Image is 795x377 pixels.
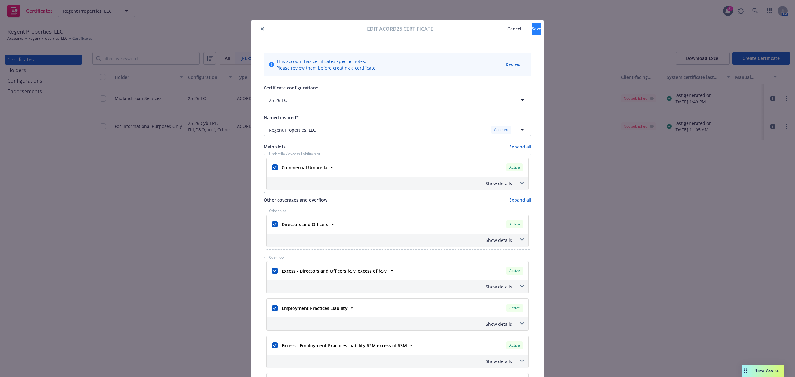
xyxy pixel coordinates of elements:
[282,268,388,274] strong: Excess - Directors and Officers $5M excess of $5M
[267,355,528,368] div: Show details
[532,26,541,32] span: Save
[268,256,286,259] span: Overflow
[268,180,512,187] div: Show details
[267,177,528,190] div: Show details
[264,143,286,150] span: Main slots
[508,221,521,227] span: Active
[268,358,512,365] div: Show details
[507,26,521,32] span: Cancel
[508,165,521,170] span: Active
[259,25,266,33] button: close
[267,280,528,293] div: Show details
[508,343,521,348] span: Active
[269,97,289,103] span: 25-26 EOI
[267,317,528,330] div: Show details
[264,124,531,136] button: Regent Properties, LLCAccount
[491,126,511,134] div: Account
[508,305,521,311] span: Active
[509,197,531,203] a: Expand all
[505,61,521,69] button: Review
[532,23,541,35] button: Save
[268,321,512,327] div: Show details
[267,234,528,247] div: Show details
[508,268,521,274] span: Active
[264,115,299,120] span: Named insured*
[742,365,749,377] div: Drag to move
[367,25,433,33] span: Edit Acord25 certificate
[754,368,779,373] span: Nova Assist
[276,65,377,71] div: Please review them before creating a certificate.
[269,127,316,133] span: Regent Properties, LLC
[268,237,512,243] div: Show details
[268,152,321,156] span: Umbrella / excess liability slot
[282,165,327,170] strong: Commercial Umbrella
[742,365,784,377] button: Nova Assist
[282,343,407,348] strong: Excess - Employment Practices Liability $2M excess of $3M
[506,62,520,68] span: Review
[264,85,318,91] span: Certificate configuration*
[264,94,531,106] button: 25-26 EOI
[264,197,327,203] span: Other coverages and overflow
[268,284,512,290] div: Show details
[509,143,531,150] a: Expand all
[497,23,532,35] button: Cancel
[268,209,287,213] span: Other slot
[276,58,377,65] div: This account has certificates specific notes.
[282,305,348,311] strong: Employment Practices Liability
[282,221,328,227] strong: Directors and Officers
